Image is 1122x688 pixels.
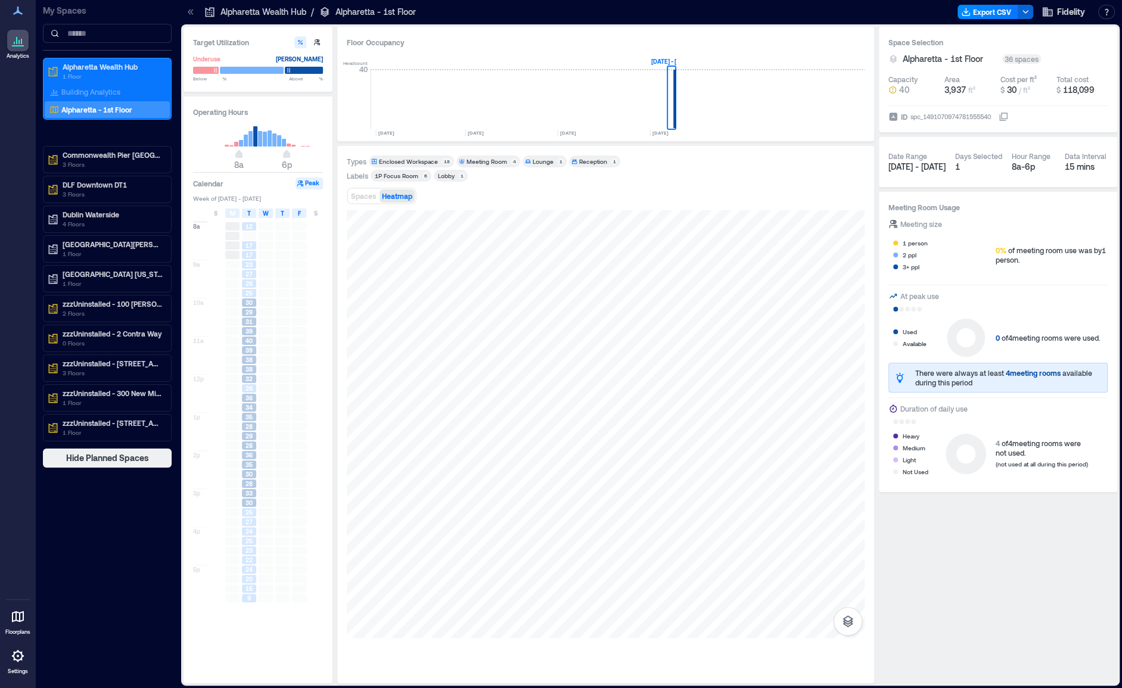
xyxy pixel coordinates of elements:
span: 24 [245,565,253,574]
div: 18 [442,158,452,165]
span: 30 [245,499,253,507]
div: Medium [903,442,925,454]
span: 31 [245,317,253,326]
span: Week of [DATE] - [DATE] [193,194,323,203]
span: / ft² [1019,86,1030,94]
span: M [230,208,235,218]
span: 39 [245,327,253,335]
span: [DATE] - [DATE] [888,161,946,172]
span: 12p [193,375,204,383]
span: 4p [193,527,200,536]
span: 25 [245,289,253,297]
a: Settings [4,642,32,678]
div: [PERSON_NAME] [276,53,323,65]
span: 24 [245,527,253,536]
p: zzzUninstalled - 2 Contra Way [63,329,163,338]
h3: Target Utilization [193,36,323,48]
h3: Operating Hours [193,106,323,118]
div: Underuse [193,53,220,65]
p: 4 Floors [63,219,163,229]
p: 3 Floors [63,368,163,378]
div: Days Selected [955,151,1002,161]
div: 3+ ppl [903,261,919,273]
p: / [311,6,314,18]
span: T [281,208,284,218]
p: zzzUninstalled - [STREET_ADDRESS][US_STATE] [63,418,163,428]
div: 15 mins [1065,161,1108,173]
span: 5p [193,565,200,574]
div: Heavy [903,430,919,442]
span: 30 [245,298,253,307]
p: [GEOGRAPHIC_DATA][PERSON_NAME] [63,239,163,249]
div: Not Used [903,466,928,478]
p: zzzUninstalled - [STREET_ADDRESS] [63,359,163,368]
span: Alpharetta - 1st Floor [903,53,983,65]
span: Below % [193,75,226,82]
span: 40 [245,337,253,345]
h3: Space Selection [888,36,1108,48]
p: Analytics [7,52,29,60]
p: zzzUninstalled - 100 [PERSON_NAME] [63,299,163,309]
span: 34 [245,403,253,412]
span: 25 [245,508,253,516]
div: Total cost [1056,74,1089,84]
div: Meeting size [900,218,942,230]
span: Above % [289,75,323,82]
span: 38 [245,365,253,373]
button: IDspc_1491070974781555540 [999,112,1008,122]
span: 15 [245,584,253,593]
span: 8a [234,160,244,170]
div: Meeting Room [467,157,507,166]
a: Analytics [3,26,33,63]
div: 1 person [903,237,928,249]
button: Spaces [349,189,378,203]
div: Used [903,326,917,338]
div: 6 [422,172,429,179]
span: 33 [245,489,253,497]
span: 10a [193,298,204,307]
text: [DATE] [652,130,669,136]
span: 35 [245,460,253,469]
span: Heatmap [382,192,412,200]
span: 8a [193,222,200,231]
button: 40 [888,84,940,96]
div: Light [903,454,916,466]
span: 118,099 [1063,85,1095,95]
div: of meeting room use was by 1 person . [996,245,1108,264]
div: spc_1491070974781555540 [909,111,992,123]
div: Duration of daily use [900,403,968,415]
span: Hide Planned Spaces [66,452,149,464]
span: 20 [245,575,253,583]
span: 38 [245,356,253,364]
span: 26 [245,279,253,288]
div: of 4 meeting rooms were used. [996,333,1101,343]
p: 1 Floor [63,71,163,81]
span: (not used at all during this period) [996,460,1088,468]
div: Hour Range [1012,151,1050,161]
div: 2 ppl [903,249,916,261]
button: Export CSV [958,5,1018,19]
span: 0 [996,334,1000,342]
span: 27 [245,518,253,526]
button: Hide Planned Spaces [43,449,172,468]
div: 4 [511,158,518,165]
button: $ 30 / ft² [1000,84,1052,96]
span: 4 [996,439,1000,447]
text: [DATE] [560,130,576,136]
span: 3p [193,489,200,497]
button: Heatmap [380,189,415,203]
span: 9a [193,260,200,269]
div: At peak use [900,290,939,302]
p: 1 Floor [63,428,163,437]
span: W [263,208,269,218]
p: My Spaces [43,5,172,17]
span: 1p [193,413,200,421]
div: 1 [557,158,564,165]
p: Dublin Waterside [63,210,163,219]
span: 11a [193,337,204,345]
span: Spaces [351,192,376,200]
div: 1 [611,158,618,165]
div: Cost per ft² [1000,74,1037,84]
p: 1 Floor [63,249,163,259]
span: $ [1000,86,1005,94]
